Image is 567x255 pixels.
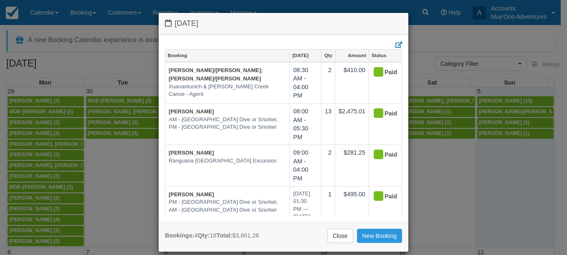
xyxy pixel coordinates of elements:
[169,191,214,197] a: [PERSON_NAME]
[335,103,369,145] td: $2,475.01
[290,103,321,145] td: 08:00 AM - 05:30 PM
[369,50,402,61] a: Status
[372,190,391,203] div: Paid
[165,232,194,239] strong: Bookings:
[335,186,369,232] td: $495.00
[169,150,214,156] a: [PERSON_NAME]
[169,198,286,214] em: PM - [GEOGRAPHIC_DATA] Dive or Snorkel, AM - [GEOGRAPHIC_DATA] Dive or Snorkel
[321,50,335,61] a: Qty
[321,186,335,232] td: 1
[321,103,335,145] td: 13
[372,66,391,79] div: Paid
[335,50,369,61] a: Amount
[372,148,391,162] div: Paid
[335,145,369,186] td: $281.25
[321,145,335,186] td: 2
[290,145,321,186] td: 09:00 AM - 04:00 PM
[165,231,259,240] div: 4 18 $3,661.26
[216,232,232,239] strong: Total:
[169,157,286,165] em: Ranguana [GEOGRAPHIC_DATA] Excursion
[165,50,289,61] a: Booking
[290,62,321,104] td: 08:30 AM - 04:00 PM
[293,190,318,229] em: [DATE] 01:30 PM — [DATE] 12:30 PM
[357,229,402,243] a: New Booking
[321,62,335,104] td: 2
[327,229,353,243] a: Close
[197,232,210,239] strong: Qty:
[169,83,286,98] em: Xuanantunich & [PERSON_NAME] Creek Canoe - Agent
[169,116,286,131] em: AM - [GEOGRAPHIC_DATA] Dive or Snorkel, PM - [GEOGRAPHIC_DATA] Dive or Snorkel
[335,62,369,104] td: $410.00
[169,108,214,115] a: [PERSON_NAME]
[165,19,402,28] h4: [DATE]
[290,50,321,61] a: [DATE]
[372,107,391,120] div: Paid
[169,67,263,82] a: [PERSON_NAME]/[PERSON_NAME]; [PERSON_NAME]/[PERSON_NAME]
